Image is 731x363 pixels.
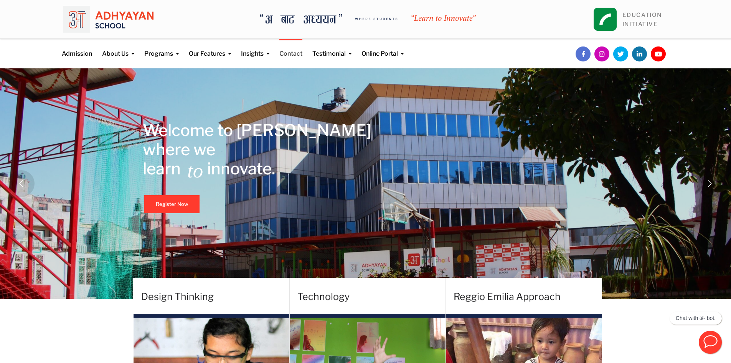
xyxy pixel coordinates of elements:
h4: Reggio Emilia Approach [454,279,602,314]
rs-layer: to [187,161,203,180]
rs-layer: innovate. [207,159,275,178]
a: Online Portal [361,39,404,58]
h4: Design Thinking [141,279,289,314]
img: square_leapfrog [594,8,617,31]
a: Insights [241,39,269,58]
a: EDUCATIONINITIATIVE [622,12,662,28]
h4: Technology [297,279,446,314]
p: Chat with अ- bot. [676,315,716,322]
a: Admission [62,39,92,58]
a: Testimonial [312,39,351,58]
a: About Us [102,39,134,58]
a: Register Now [144,195,200,213]
a: Our Features [189,39,231,58]
img: logo [63,6,153,33]
a: Contact [279,39,302,58]
rs-layer: Welcome to [PERSON_NAME] where we learn [143,121,371,178]
a: Programs [144,39,179,58]
img: A Bata Adhyayan where students learn to Innovate [260,14,476,24]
